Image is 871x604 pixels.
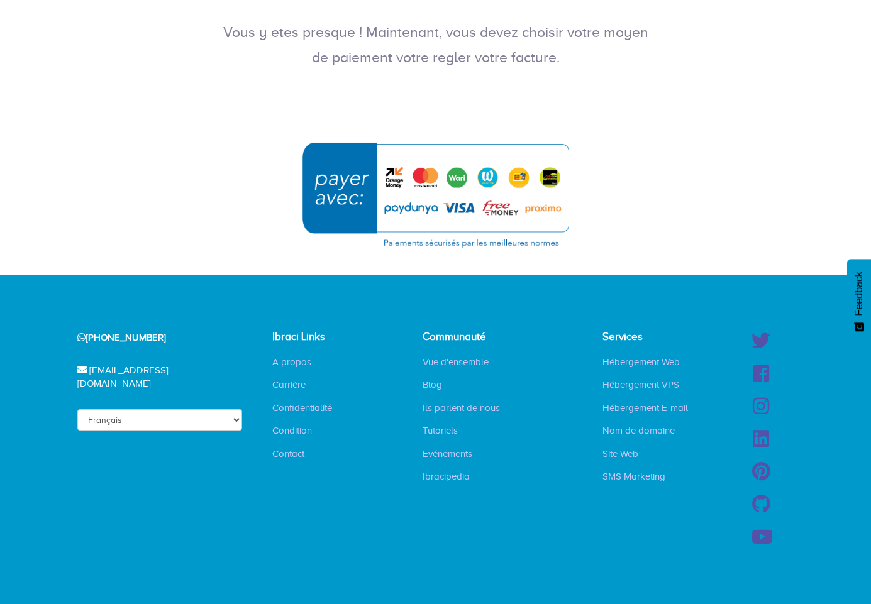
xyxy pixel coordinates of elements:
[413,378,452,391] a: Blog
[593,402,697,414] a: Hébergement E-mail
[413,424,467,437] a: Tutoriels
[294,134,577,256] img: Choisissez cette option pour continuer avec l'un de ces moyens de paiement : PayDunya, Yup Money,...
[808,541,856,589] iframe: Drift Widget Chat Controller
[593,448,648,460] a: Site Web
[413,470,479,483] a: Ibracipedia
[263,402,341,414] a: Confidentialité
[593,470,675,483] a: SMS Marketing
[413,402,509,414] a: Ils parlent de nous
[847,259,871,344] button: Feedback - Afficher l’enquête
[272,331,354,343] h4: Ibraci Links
[263,356,321,368] a: A propos
[413,356,498,368] a: Vue d'ensemble
[263,448,314,460] a: Contact
[263,378,315,391] a: Carrière
[423,331,509,343] h4: Communauté
[222,20,650,70] p: Vous y etes presque ! Maintenant, vous devez choisir votre moyen de paiement votre regler votre f...
[593,378,689,391] a: Hébergement VPS
[853,272,865,316] span: Feedback
[62,322,243,354] div: [PHONE_NUMBER]
[593,424,684,437] a: Nom de domaine
[413,448,482,460] a: Evénements
[62,354,243,400] div: [EMAIL_ADDRESS][DOMAIN_NAME]
[593,356,689,368] a: Hébergement Web
[602,331,697,343] h4: Services
[612,410,863,549] iframe: Drift Widget Chat Window
[263,424,321,437] a: Condition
